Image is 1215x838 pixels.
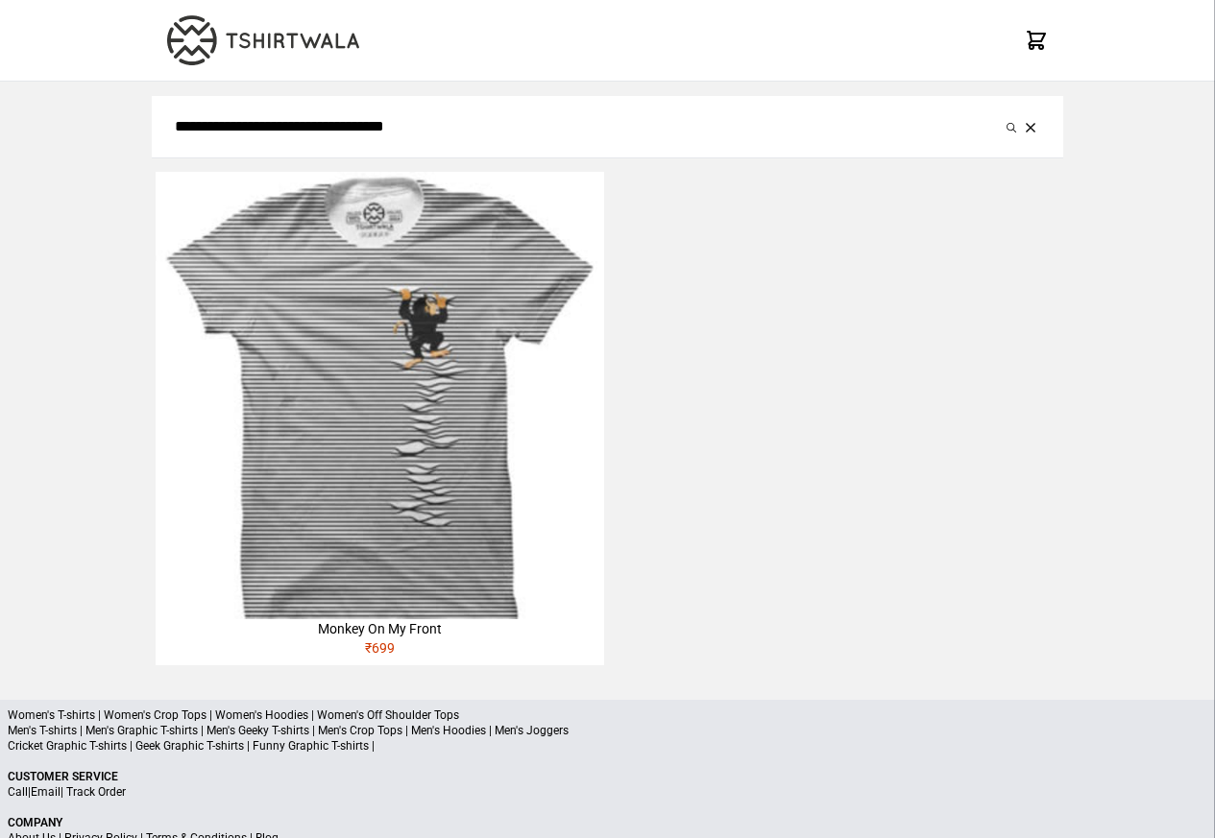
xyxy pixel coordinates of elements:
[156,172,603,619] img: monkey-climbing-320x320.jpg
[1002,115,1021,138] button: Submit your search query.
[8,815,1207,830] p: Company
[8,769,1207,784] p: Customer Service
[8,785,28,799] a: Call
[8,707,1207,723] p: Women's T-shirts | Women's Crop Tops | Women's Hoodies | Women's Off Shoulder Tops
[31,785,61,799] a: Email
[1021,115,1040,138] button: Clear the search query.
[167,15,359,65] img: TW-LOGO-400-104.png
[66,785,126,799] a: Track Order
[156,172,603,665] a: Monkey On My Front₹699
[8,723,1207,738] p: Men's T-shirts | Men's Graphic T-shirts | Men's Geeky T-shirts | Men's Crop Tops | Men's Hoodies ...
[8,784,1207,800] p: | |
[156,638,603,665] div: ₹ 699
[8,738,1207,754] p: Cricket Graphic T-shirts | Geek Graphic T-shirts | Funny Graphic T-shirts |
[156,619,603,638] div: Monkey On My Front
